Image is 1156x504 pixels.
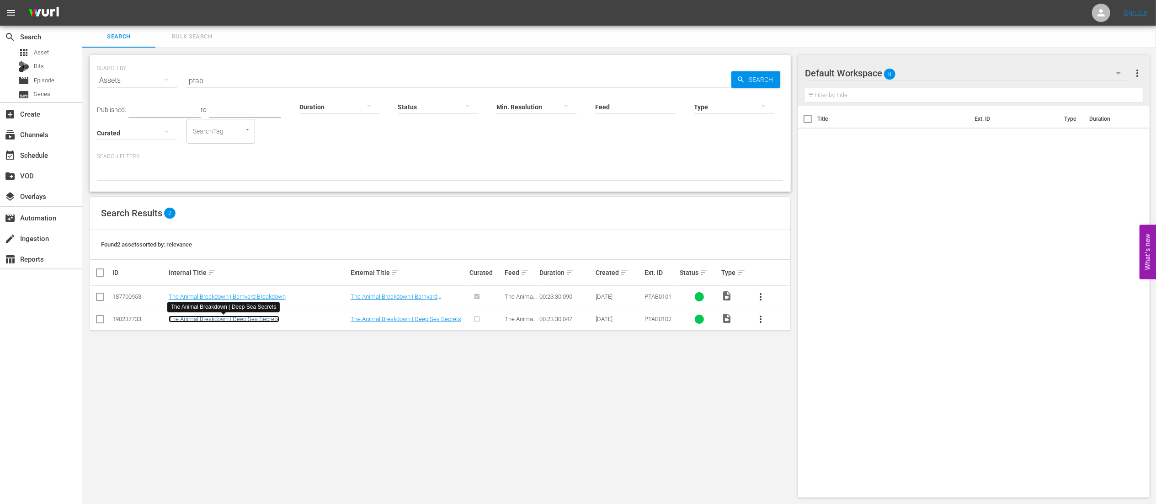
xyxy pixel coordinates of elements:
[539,267,593,278] div: Duration
[469,269,502,276] div: Curated
[97,68,177,93] div: Assets
[97,153,783,161] p: Search Filters:
[505,316,537,329] span: The Animal Breakdown
[745,71,780,88] span: Search
[34,76,54,85] span: Episode
[805,60,1129,86] div: Default Workspace
[22,2,66,24] img: ans4CAIJ8jUAAAAAAAAAAAAAAAAAAAAAAAAgQb4GAAAAAAAAAAAAAAAAAAAAAAAAJMjXAAAAAAAAAAAAAAAAAAAAAAAAgAT5G...
[645,269,677,276] div: Ext. ID
[1124,9,1147,16] a: Sign Out
[755,314,766,325] span: more_vert
[112,269,166,276] div: ID
[539,316,593,322] div: 00:23:30.047
[596,316,642,322] div: [DATE]
[1059,106,1084,132] th: Type
[539,293,593,300] div: 00:23:30.090
[34,90,50,99] span: Series
[521,268,529,277] span: sort
[101,241,192,248] span: Found 2 assets sorted by: relevance
[18,61,29,72] div: Bits
[596,267,642,278] div: Created
[700,268,708,277] span: sort
[5,129,16,140] span: Channels
[505,293,537,307] span: The Animal Breakdown
[755,291,766,302] span: more_vert
[201,106,207,113] span: to
[750,308,772,330] button: more_vert
[680,267,719,278] div: Status
[5,254,16,265] span: Reports
[722,313,733,324] span: Video
[5,7,16,18] span: menu
[5,109,16,120] span: Create
[351,267,467,278] div: External Title
[112,316,166,322] div: 190237733
[1132,62,1143,84] button: more_vert
[1140,225,1156,279] button: Open Feedback Widget
[5,32,16,43] span: Search
[18,75,29,86] span: Episode
[505,267,537,278] div: Feed
[5,213,16,224] span: Automation
[969,106,1059,132] th: Ext. ID
[169,293,286,300] a: The Animal Breakdown | Barnyard Breakdown
[243,125,252,134] button: Open
[1084,106,1139,132] th: Duration
[169,267,348,278] div: Internal Title
[750,286,772,308] button: more_vert
[722,267,747,278] div: Type
[5,150,16,161] span: Schedule
[351,316,461,322] a: The Animal Breakdown | Deep Sea Secrets
[731,71,780,88] button: Search
[18,47,29,58] span: Asset
[169,316,279,322] a: The Animal Breakdown | Deep Sea Secrets
[391,268,400,277] span: sort
[5,171,16,182] span: VOD
[722,290,733,301] span: Video
[88,32,150,42] span: Search
[101,208,162,219] span: Search Results
[164,208,176,219] span: 2
[112,293,166,300] div: 187700953
[18,89,29,100] span: Series
[645,316,671,322] span: PTAB0102
[34,48,49,57] span: Asset
[566,268,574,277] span: sort
[171,303,277,311] div: The Animal Breakdown | Deep Sea Secrets
[1132,68,1143,79] span: more_vert
[620,268,629,277] span: sort
[208,268,216,277] span: sort
[97,106,126,113] span: Published:
[817,106,969,132] th: Title
[737,268,746,277] span: sort
[645,293,671,300] span: PTAB0101
[5,233,16,244] span: Ingestion
[884,64,895,84] span: 0
[5,191,16,202] span: Overlays
[351,293,441,307] a: The Animal Breakdown | Barnyard Breakdown
[596,293,642,300] div: [DATE]
[34,62,44,71] span: Bits
[161,32,223,42] span: Bulk Search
